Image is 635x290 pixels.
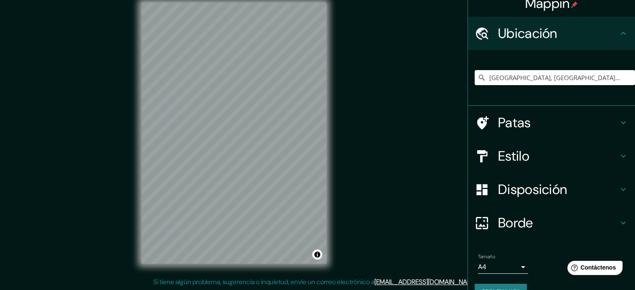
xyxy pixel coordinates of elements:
[498,147,529,165] font: Estilo
[374,277,478,286] a: [EMAIL_ADDRESS][DOMAIN_NAME]
[478,262,486,271] font: A4
[312,250,322,260] button: Activar o desactivar atribución
[478,253,495,260] font: Tamaño
[142,3,326,264] canvas: Mapa
[468,139,635,173] div: Estilo
[561,257,626,281] iframe: Lanzador de widgets de ayuda
[571,1,578,8] img: pin-icon.png
[478,260,528,274] div: A4
[468,206,635,240] div: Borde
[153,277,374,286] font: Si tiene algún problema, sugerencia o inquietud, envíe un correo electrónico a
[475,70,635,85] input: Elige tu ciudad o zona
[498,214,533,232] font: Borde
[468,17,635,50] div: Ubicación
[498,114,531,131] font: Patas
[498,181,567,198] font: Disposición
[468,173,635,206] div: Disposición
[498,25,557,42] font: Ubicación
[468,106,635,139] div: Patas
